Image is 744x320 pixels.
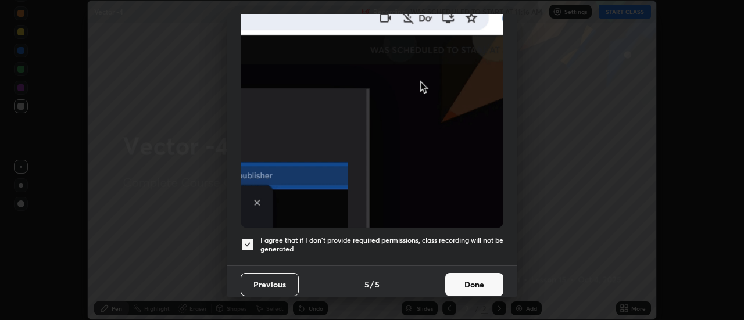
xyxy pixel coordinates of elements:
[241,273,299,296] button: Previous
[370,278,374,290] h4: /
[445,273,503,296] button: Done
[375,278,380,290] h4: 5
[260,236,503,254] h5: I agree that if I don't provide required permissions, class recording will not be generated
[364,278,369,290] h4: 5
